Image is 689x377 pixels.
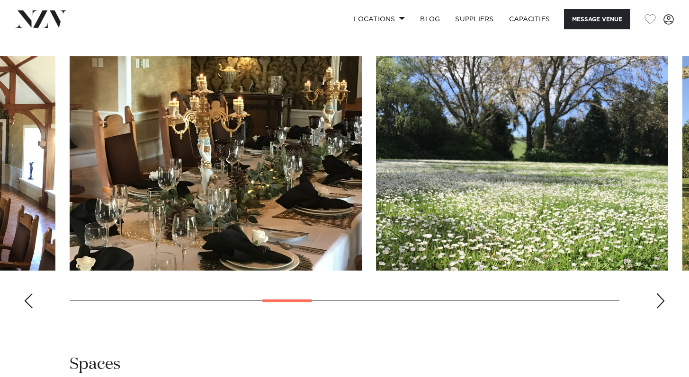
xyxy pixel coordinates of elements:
a: SUPPLIERS [447,9,501,29]
h2: Spaces [70,354,121,375]
a: Locations [346,9,412,29]
a: BLOG [412,9,447,29]
swiper-slide: 8 / 20 [70,56,362,271]
a: Capacities [501,9,558,29]
swiper-slide: 9 / 20 [376,56,668,271]
img: nzv-logo.png [15,10,67,27]
button: Message Venue [564,9,630,29]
